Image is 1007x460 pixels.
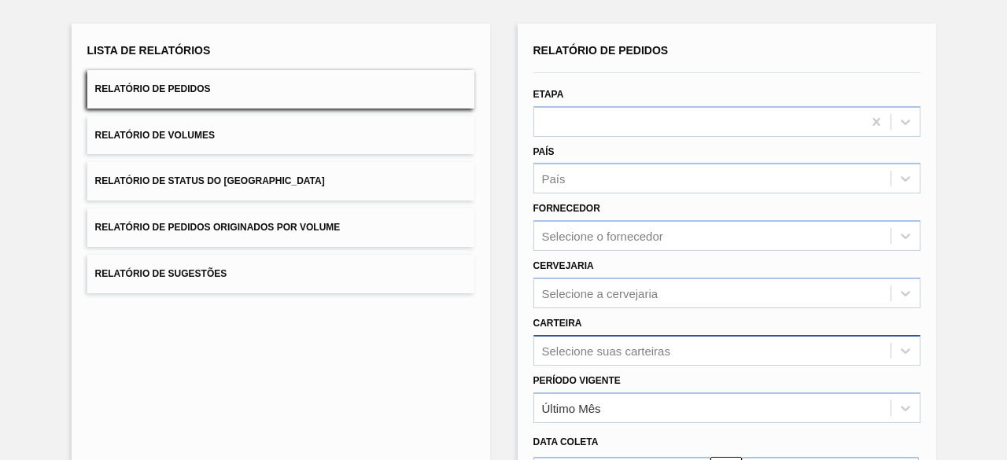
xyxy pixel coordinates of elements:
[533,260,594,271] label: Cervejaria
[95,130,215,141] span: Relatório de Volumes
[95,222,341,233] span: Relatório de Pedidos Originados por Volume
[95,175,325,186] span: Relatório de Status do [GEOGRAPHIC_DATA]
[87,44,211,57] span: Lista de Relatórios
[87,208,474,247] button: Relatório de Pedidos Originados por Volume
[95,268,227,279] span: Relatório de Sugestões
[87,162,474,201] button: Relatório de Status do [GEOGRAPHIC_DATA]
[542,401,601,414] div: Último Mês
[533,375,621,386] label: Período Vigente
[542,230,663,243] div: Selecione o fornecedor
[542,344,670,357] div: Selecione suas carteiras
[533,89,564,100] label: Etapa
[95,83,211,94] span: Relatório de Pedidos
[542,286,658,300] div: Selecione a cervejaria
[533,44,669,57] span: Relatório de Pedidos
[533,436,599,447] span: Data coleta
[87,255,474,293] button: Relatório de Sugestões
[87,70,474,109] button: Relatório de Pedidos
[87,116,474,155] button: Relatório de Volumes
[533,203,600,214] label: Fornecedor
[533,318,582,329] label: Carteira
[542,172,566,186] div: País
[533,146,555,157] label: País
